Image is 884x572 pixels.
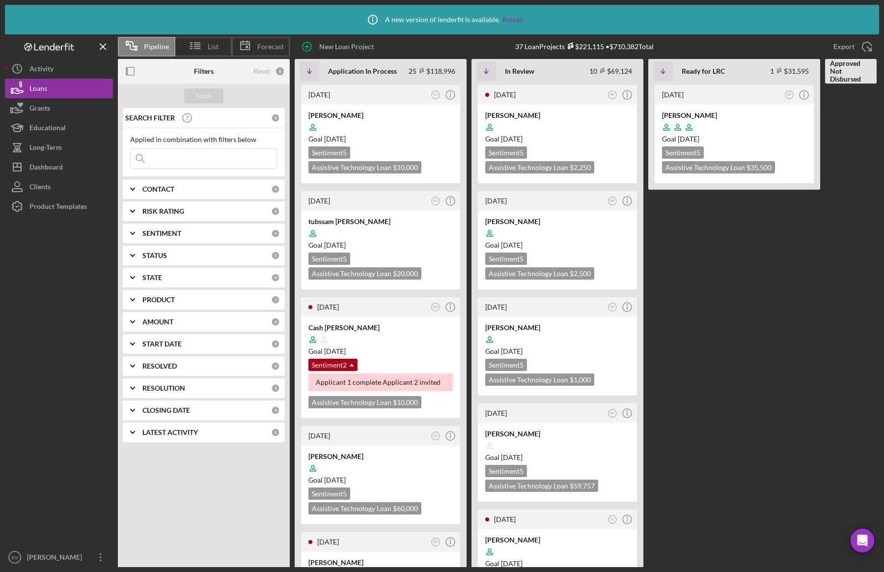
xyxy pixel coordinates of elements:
[271,406,280,415] div: 0
[501,453,523,461] time: 10/15/2025
[300,425,462,526] a: [DATE]KG[PERSON_NAME]Goal [DATE]Sentiment5Assistive Technology Loan $60,000
[142,384,185,392] b: RESOLUTION
[783,88,796,102] button: MF
[393,163,418,172] span: $10,000
[5,177,113,197] button: Clients
[271,273,280,282] div: 0
[485,373,594,386] div: Assistive Technology Loan
[787,93,791,96] text: MF
[393,269,418,278] span: $20,000
[308,197,330,205] time: 2025-09-16 23:00
[25,547,88,570] div: [PERSON_NAME]
[308,241,346,249] span: Goal
[433,305,438,309] text: NG
[29,98,50,120] div: Grants
[501,347,523,355] time: 10/08/2025
[746,163,772,172] span: $35,500
[5,157,113,177] button: Dashboard
[393,504,418,513] span: $60,000
[142,274,162,282] b: STATE
[29,197,87,219] div: Product Templates
[610,411,614,415] text: MF
[319,37,374,57] div: New Loan Project
[429,195,442,208] button: KG
[308,323,453,333] div: Cash [PERSON_NAME]
[324,347,346,355] time: 10/16/2025
[570,269,591,278] span: $2,500
[570,482,595,490] span: $59,757
[485,359,527,371] div: Sentiment 5
[142,252,167,259] b: STATUS
[485,347,523,355] span: Goal
[271,295,280,304] div: 0
[271,428,280,437] div: 0
[485,465,527,477] div: Sentiment 5
[5,547,113,567] button: EV[PERSON_NAME]
[308,431,330,440] time: 2025-09-15 03:53
[429,88,442,102] button: KG
[485,146,527,159] div: Sentiment 5
[29,138,62,160] div: Long-Term
[308,111,453,120] div: [PERSON_NAME]
[308,487,350,500] div: Sentiment 5
[308,359,358,371] div: Sentiment 2
[271,114,280,122] div: 0
[195,88,213,103] div: Apply
[851,529,874,552] div: Open Intercom Messenger
[501,559,523,568] time: 10/15/2025
[485,559,523,568] span: Goal
[570,163,591,172] span: $2,250
[485,267,594,280] div: Assistive Technology Loan
[662,135,699,143] span: Goal
[271,251,280,260] div: 0
[5,138,113,157] button: Long-Term
[308,476,346,484] span: Goal
[610,199,614,202] text: MF
[433,199,438,202] text: KG
[485,480,598,492] div: Assistive Technology Loan
[485,409,507,417] time: 2025-09-15 16:21
[565,42,604,51] div: $221,115
[485,161,594,173] div: Assistive Technology Loan
[130,136,277,143] div: Applied in combination with filters below
[208,43,219,51] span: List
[682,67,725,75] b: Ready for LRC
[485,135,523,143] span: Goal
[308,146,350,159] div: Sentiment 5
[5,59,113,79] button: Activity
[29,59,54,81] div: Activity
[610,305,614,309] text: MF
[194,67,214,75] b: Filters
[485,241,523,249] span: Goal
[253,67,270,75] div: Reset
[308,347,346,355] span: Goal
[433,93,438,96] text: KG
[501,135,523,143] time: 10/03/2025
[485,323,630,333] div: [PERSON_NAME]
[589,67,632,75] div: 10 $69,124
[29,157,63,179] div: Dashboard
[324,476,346,484] time: 10/15/2025
[300,296,462,420] a: [DATE]NGCash [PERSON_NAME]Goal [DATE]Sentiment2Applicant 1 complete Applicant 2 invitedAssistive ...
[271,229,280,238] div: 0
[429,536,442,549] button: NG
[275,66,285,76] div: 0
[502,16,524,24] a: Reload
[606,301,619,314] button: MF
[257,43,284,51] span: Forecast
[271,185,280,194] div: 0
[317,303,339,311] time: 2025-09-16 00:06
[662,161,775,173] div: Assistive Technology Loan
[606,513,619,526] button: FC
[308,558,453,568] div: [PERSON_NAME]
[5,197,113,216] button: Product Templates
[308,90,330,99] time: 2025-09-17 10:09
[271,340,280,348] div: 0
[5,98,113,118] a: Grants
[308,135,346,143] span: Goal
[485,111,630,120] div: [PERSON_NAME]
[295,37,384,57] button: New Loan Project
[324,241,346,249] time: 10/16/2025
